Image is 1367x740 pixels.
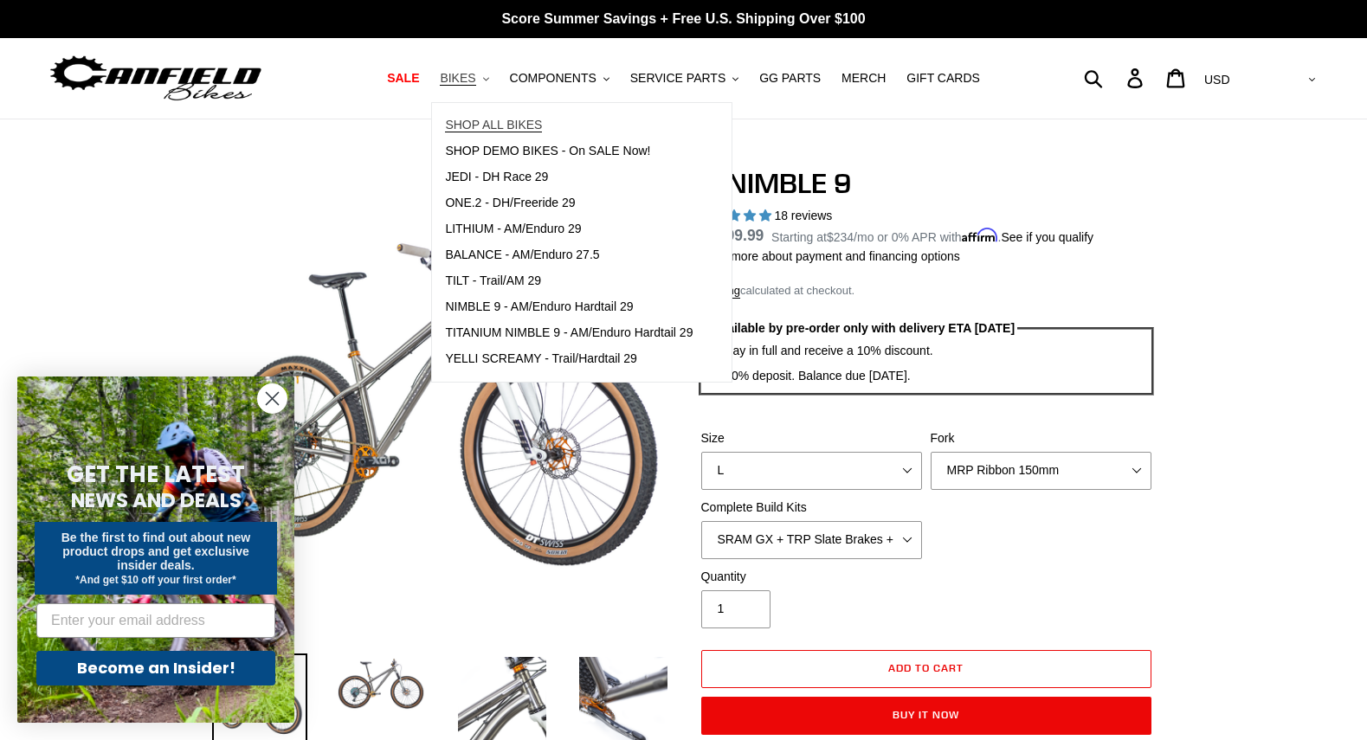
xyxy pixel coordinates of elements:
span: ONE.2 - DH/Freeride 29 [445,196,575,210]
span: Be the first to find out about new product drops and get exclusive insider deals. [61,531,251,572]
a: YELLI SCREAMY - Trail/Hardtail 29 [432,346,706,372]
span: NIMBLE 9 - AM/Enduro Hardtail 29 [445,299,633,314]
a: NIMBLE 9 - AM/Enduro Hardtail 29 [432,294,706,320]
div: calculated at checkout. [697,282,1156,299]
span: Affirm [962,228,998,242]
input: Enter your email address [36,603,275,638]
button: Close dialog [257,383,287,414]
a: GIFT CARDS [898,67,989,90]
span: GIFT CARDS [906,71,980,86]
a: Learn more about payment and financing options [697,249,960,263]
legend: Available by pre-order only with delivery ETA [DATE] [710,319,1017,338]
button: BIKES [431,67,497,90]
label: Complete Build Kits [701,499,922,517]
h1: TI NIMBLE 9 [697,167,1156,200]
span: GG PARTS [759,71,821,86]
button: COMPONENTS [501,67,618,90]
span: NEWS AND DEALS [71,486,242,514]
span: LITHIUM - AM/Enduro 29 [445,222,581,236]
a: TILT - Trail/AM 29 [432,268,706,294]
p: Starting at /mo or 0% APR with . [771,224,1093,247]
label: Pay in full and receive a 10% discount. [725,342,932,360]
span: $234 [827,230,854,244]
span: YELLI SCREAMY - Trail/Hardtail 29 [445,351,637,366]
span: SERVICE PARTS [630,71,725,86]
label: Fork [931,429,1151,447]
button: SERVICE PARTS [622,67,747,90]
a: MERCH [833,67,894,90]
span: GET THE LATEST [67,459,245,490]
span: MERCH [841,71,886,86]
span: SHOP DEMO BIKES - On SALE Now! [445,144,650,158]
button: Add to cart [701,650,1151,688]
a: SALE [378,67,428,90]
span: TILT - Trail/AM 29 [445,273,541,288]
label: 50% deposit. Balance due [DATE]. [725,367,911,385]
button: Become an Insider! [36,651,275,685]
span: *And get $10 off your first order* [75,574,235,586]
span: COMPONENTS [510,71,596,86]
span: BALANCE - AM/Enduro 27.5 [445,248,599,262]
img: Canfield Bikes [48,51,264,106]
a: LITHIUM - AM/Enduro 29 [432,216,706,242]
img: Load image into Gallery viewer, TI NIMBLE 9 [333,653,429,714]
span: SHOP ALL BIKES [445,118,542,132]
span: JEDI - DH Race 29 [445,170,548,184]
input: Search [1093,59,1138,97]
a: ONE.2 - DH/Freeride 29 [432,190,706,216]
a: BALANCE - AM/Enduro 27.5 [432,242,706,268]
label: Size [701,429,922,447]
a: SHOP DEMO BIKES - On SALE Now! [432,138,706,164]
span: TITANIUM NIMBLE 9 - AM/Enduro Hardtail 29 [445,325,693,340]
span: 4.89 stars [697,209,775,222]
a: SHOP ALL BIKES [432,113,706,138]
a: TITANIUM NIMBLE 9 - AM/Enduro Hardtail 29 [432,320,706,346]
a: GG PARTS [751,67,829,90]
a: JEDI - DH Race 29 [432,164,706,190]
span: SALE [387,71,419,86]
span: 18 reviews [774,209,832,222]
span: BIKES [440,71,475,86]
span: Add to cart [888,661,964,674]
label: Quantity [701,568,922,586]
button: Buy it now [701,697,1151,735]
a: See if you qualify - Learn more about Affirm Financing (opens in modal) [1001,230,1093,244]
